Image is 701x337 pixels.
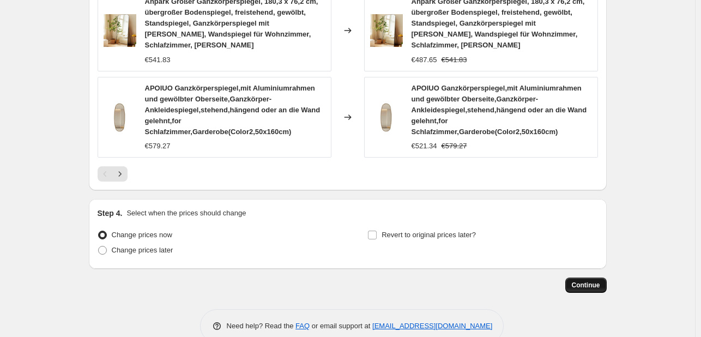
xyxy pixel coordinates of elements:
[112,231,172,239] span: Change prices now
[442,141,467,152] strike: €579.27
[310,322,372,330] span: or email support at
[98,166,128,182] nav: Pagination
[572,281,600,290] span: Continue
[382,231,476,239] span: Revert to original prices later?
[126,208,246,219] p: Select when the prices should change
[104,14,136,47] img: 81EtZmuSqnL_80x.jpg
[370,14,403,47] img: 81EtZmuSqnL_80x.jpg
[104,101,136,134] img: 2173g7i5PjL_80x.jpg
[227,322,296,330] span: Need help? Read the
[112,246,173,254] span: Change prices later
[412,84,587,136] span: APOIUO Ganzkörperspiegel,mit Aluminiumrahmen und gewölbter Oberseite,Ganzkörper-Ankleidespiegel,s...
[145,141,171,152] div: €579.27
[295,322,310,330] a: FAQ
[412,141,437,152] div: €521.34
[145,55,171,65] div: €541.83
[370,101,403,134] img: 2173g7i5PjL_80x.jpg
[412,55,437,65] div: €487.65
[112,166,128,182] button: Next
[98,208,123,219] h2: Step 4.
[372,322,492,330] a: [EMAIL_ADDRESS][DOMAIN_NAME]
[442,55,467,65] strike: €541.83
[565,278,607,293] button: Continue
[145,84,321,136] span: APOIUO Ganzkörperspiegel,mit Aluminiumrahmen und gewölbter Oberseite,Ganzkörper-Ankleidespiegel,s...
